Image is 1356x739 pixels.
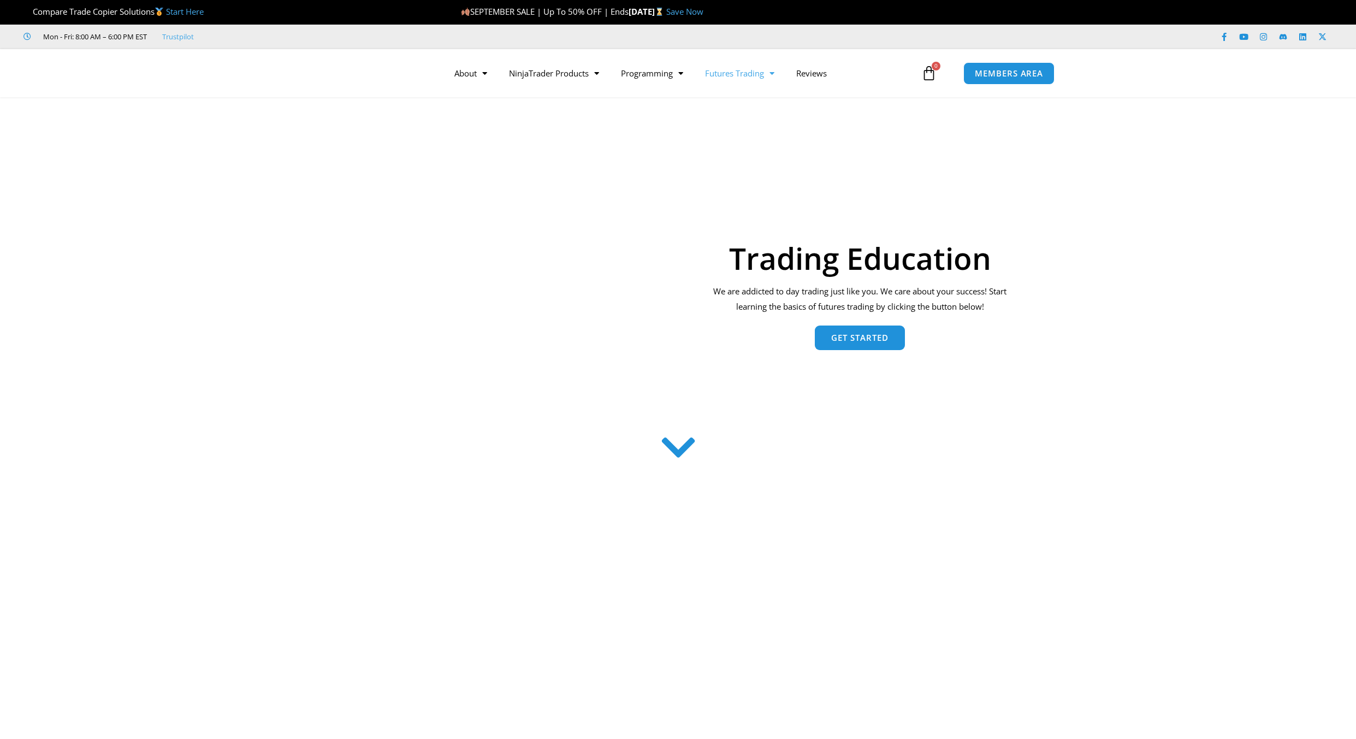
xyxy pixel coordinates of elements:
a: Futures Trading [694,61,785,86]
a: Start Here [166,6,204,17]
p: We are addicted to day trading just like you. We care about your success! Start learning the basi... [706,284,1014,315]
img: ⌛ [655,8,664,16]
span: 0 [932,62,940,70]
a: NinjaTrader Products [498,61,610,86]
span: MEMBERS AREA [975,69,1043,78]
img: 🍂 [461,8,470,16]
nav: Menu [443,61,919,86]
a: Save Now [666,6,703,17]
img: 🏆 [24,8,32,16]
span: Mon - Fri: 8:00 AM – 6:00 PM EST [40,30,147,43]
img: 🥇 [155,8,163,16]
span: Get Started [831,334,889,342]
span: SEPTEMBER SALE | Up To 50% OFF | Ends [461,6,629,17]
strong: [DATE] [629,6,666,17]
a: Reviews [785,61,838,86]
a: 0 [905,57,953,89]
img: AdobeStock 293954085 1 Converted | Affordable Indicators – NinjaTrader [342,155,685,415]
a: About [443,61,498,86]
a: Programming [610,61,694,86]
img: LogoAI | Affordable Indicators – NinjaTrader [287,54,404,93]
span: Compare Trade Copier Solutions [23,6,204,17]
a: Trustpilot [162,30,194,43]
a: Get Started [815,326,905,350]
h1: Trading Education [706,243,1014,273]
a: MEMBERS AREA [963,62,1055,85]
